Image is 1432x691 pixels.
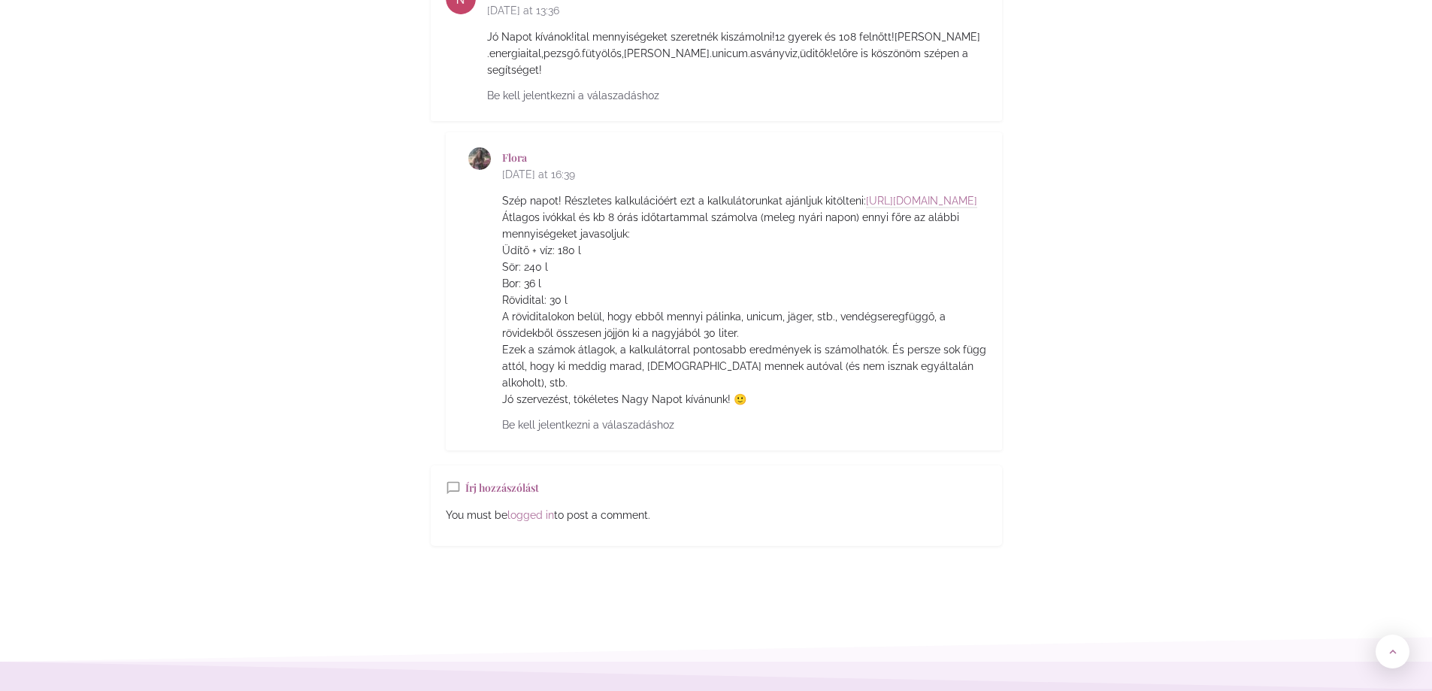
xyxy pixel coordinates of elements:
[502,415,686,435] a: Be kell jelentkezni a válaszadáshoz
[446,507,987,523] p: You must be to post a comment.
[502,192,987,408] p: Szép napot! Részletes kalkulációért ezt a kalkulátorunkat ajánljuk kitölteni: Átlagos ivókkal és ...
[507,509,554,521] a: logged in
[487,86,671,106] a: Be kell jelentkezni a válaszadáshoz
[866,195,977,208] a: [URL][DOMAIN_NAME]
[465,480,539,496] h5: Írj hozzászólást
[502,150,527,165] a: Flora
[502,165,987,185] span: [DATE] at 16:39
[487,1,987,21] span: [DATE] at 13:36
[487,29,987,78] p: Jó Napot kívánok!ital mennyiségeket szeretnék kiszámolni!12 gyerek és 108 felnőtt![PERSON_NAME] ....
